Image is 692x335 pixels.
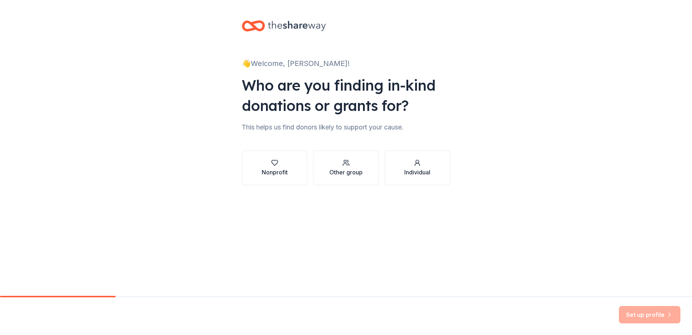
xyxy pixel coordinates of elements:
button: Individual [385,150,450,185]
div: 👋 Welcome, [PERSON_NAME]! [242,58,450,69]
div: Individual [404,168,430,177]
div: Nonprofit [262,168,288,177]
button: Nonprofit [242,150,307,185]
div: This helps us find donors likely to support your cause. [242,121,450,133]
div: Who are you finding in-kind donations or grants for? [242,75,450,116]
button: Other group [313,150,379,185]
div: Other group [329,168,363,177]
